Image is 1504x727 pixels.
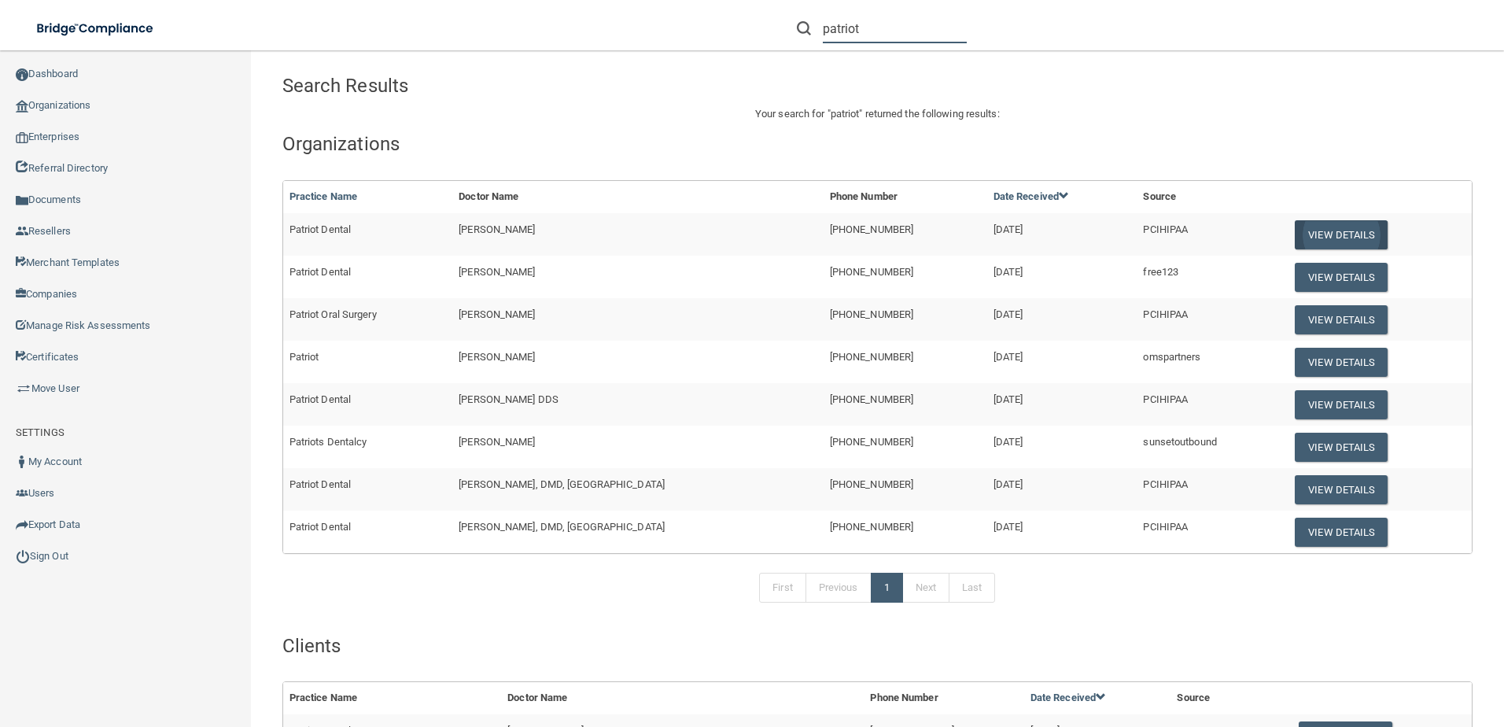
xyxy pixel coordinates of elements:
[830,223,913,235] span: [PHONE_NUMBER]
[830,266,913,278] span: [PHONE_NUMBER]
[949,573,995,603] a: Last
[1143,308,1188,320] span: PCIHIPAA
[1295,305,1388,334] button: View Details
[902,573,949,603] a: Next
[282,636,1473,656] h4: Clients
[759,573,806,603] a: First
[459,521,665,533] span: [PERSON_NAME], DMD, [GEOGRAPHIC_DATA]
[16,487,28,500] img: icon-users.e205127d.png
[1143,521,1188,533] span: PCIHIPAA
[805,573,872,603] a: Previous
[830,436,913,448] span: [PHONE_NUMBER]
[1143,266,1178,278] span: free123
[830,393,913,405] span: [PHONE_NUMBER]
[282,76,765,96] h4: Search Results
[289,190,357,202] a: Practice Name
[289,266,351,278] span: Patriot Dental
[1143,478,1188,490] span: PCIHIPAA
[459,266,535,278] span: [PERSON_NAME]
[993,521,1023,533] span: [DATE]
[16,456,28,468] img: ic_user_dark.df1a06c3.png
[16,100,28,113] img: organization-icon.f8decf85.png
[283,682,502,714] th: Practice Name
[1137,181,1283,213] th: Source
[16,194,28,207] img: icon-documents.8dae5593.png
[289,308,377,320] span: Patriot Oral Surgery
[16,225,28,238] img: ic_reseller.de258add.png
[459,393,558,405] span: [PERSON_NAME] DDS
[459,436,535,448] span: [PERSON_NAME]
[289,436,367,448] span: Patriots Dentalcy
[1143,351,1200,363] span: omspartners
[459,351,535,363] span: [PERSON_NAME]
[993,351,1023,363] span: [DATE]
[830,478,913,490] span: [PHONE_NUMBER]
[16,518,28,531] img: icon-export.b9366987.png
[16,132,28,143] img: enterprise.0d942306.png
[824,181,987,213] th: Phone Number
[16,423,65,442] label: SETTINGS
[282,105,1473,124] p: Your search for " " returned the following results:
[459,478,665,490] span: [PERSON_NAME], DMD, [GEOGRAPHIC_DATA]
[1295,518,1388,547] button: View Details
[993,266,1023,278] span: [DATE]
[993,478,1023,490] span: [DATE]
[1143,436,1216,448] span: sunsetoutbound
[993,436,1023,448] span: [DATE]
[993,223,1023,235] span: [DATE]
[797,21,811,35] img: ic-search.3b580494.png
[993,308,1023,320] span: [DATE]
[1295,263,1388,292] button: View Details
[452,181,824,213] th: Doctor Name
[289,393,351,405] span: Patriot Dental
[459,223,535,235] span: [PERSON_NAME]
[871,573,903,603] a: 1
[830,351,913,363] span: [PHONE_NUMBER]
[289,223,351,235] span: Patriot Dental
[993,190,1069,202] a: Date Received
[1143,393,1188,405] span: PCIHIPAA
[1295,220,1388,249] button: View Details
[830,308,913,320] span: [PHONE_NUMBER]
[1295,475,1388,504] button: View Details
[1295,390,1388,419] button: View Details
[501,682,864,714] th: Doctor Name
[1170,682,1287,714] th: Source
[16,549,30,563] img: ic_power_dark.7ecde6b1.png
[24,13,168,45] img: bridge_compliance_login_screen.278c3ca4.svg
[282,134,1473,154] h4: Organizations
[1030,692,1106,703] a: Date Received
[289,351,319,363] span: Patriot
[16,381,31,397] img: briefcase.64adab9b.png
[993,393,1023,405] span: [DATE]
[864,682,1023,714] th: Phone Number
[831,108,860,120] span: patriot
[823,14,967,43] input: Search
[459,308,535,320] span: [PERSON_NAME]
[1295,348,1388,377] button: View Details
[289,521,351,533] span: Patriot Dental
[16,68,28,81] img: ic_dashboard_dark.d01f4a41.png
[1295,433,1388,462] button: View Details
[289,478,351,490] span: Patriot Dental
[830,521,913,533] span: [PHONE_NUMBER]
[1143,223,1188,235] span: PCIHIPAA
